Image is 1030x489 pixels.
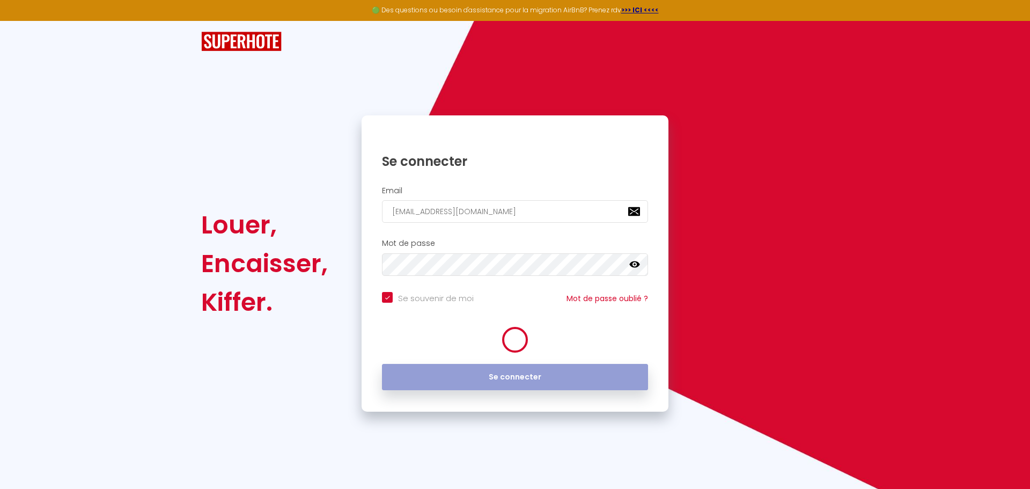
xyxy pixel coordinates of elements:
[382,239,648,248] h2: Mot de passe
[566,293,648,304] a: Mot de passe oublié ?
[201,32,282,52] img: SuperHote logo
[382,200,648,223] input: Ton Email
[382,364,648,391] button: Se connecter
[201,206,328,244] div: Louer,
[201,244,328,283] div: Encaisser,
[201,283,328,322] div: Kiffer.
[621,5,659,14] a: >>> ICI <<<<
[382,186,648,195] h2: Email
[382,153,648,170] h1: Se connecter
